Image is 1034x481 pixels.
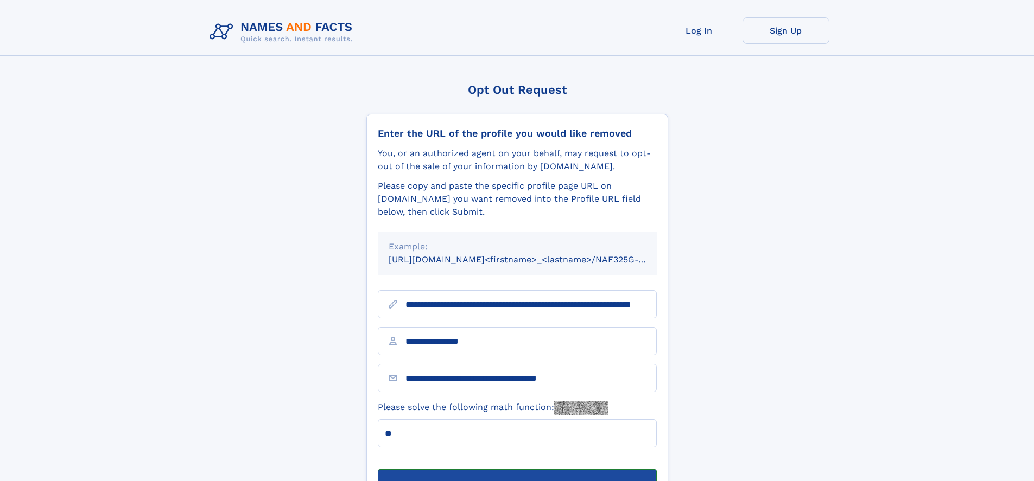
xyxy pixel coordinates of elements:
a: Log In [656,17,743,44]
label: Please solve the following math function: [378,401,608,415]
a: Sign Up [743,17,829,44]
img: Logo Names and Facts [205,17,361,47]
div: Example: [389,240,646,253]
small: [URL][DOMAIN_NAME]<firstname>_<lastname>/NAF325G-xxxxxxxx [389,254,677,265]
div: Opt Out Request [366,83,668,97]
div: Please copy and paste the specific profile page URL on [DOMAIN_NAME] you want removed into the Pr... [378,179,657,219]
div: Enter the URL of the profile you would like removed [378,127,657,139]
div: You, or an authorized agent on your behalf, may request to opt-out of the sale of your informatio... [378,147,657,173]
